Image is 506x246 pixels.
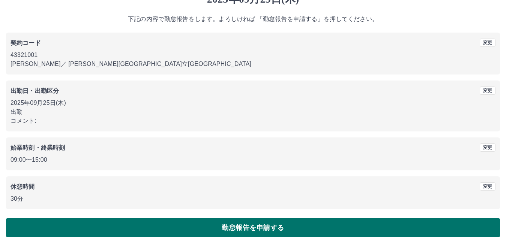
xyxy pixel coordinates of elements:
button: 変更 [480,182,495,191]
button: 変更 [480,143,495,152]
button: 変更 [480,39,495,47]
p: 下記の内容で勤怠報告をします。よろしければ 「勤怠報告を申請する」を押してください。 [6,15,500,24]
b: 休憩時間 [11,183,35,190]
button: 変更 [480,86,495,95]
p: 出勤 [11,107,495,116]
p: 43321001 [11,51,495,60]
p: 30分 [11,194,495,203]
p: 2025年09月25日(木) [11,98,495,107]
b: 出勤日・出勤区分 [11,88,59,94]
b: 契約コード [11,40,41,46]
p: [PERSON_NAME] ／ [PERSON_NAME][GEOGRAPHIC_DATA]立[GEOGRAPHIC_DATA] [11,60,495,69]
p: 09:00 〜 15:00 [11,155,495,164]
button: 勤怠報告を申請する [6,218,500,237]
p: コメント: [11,116,495,125]
b: 始業時刻・終業時刻 [11,145,65,151]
